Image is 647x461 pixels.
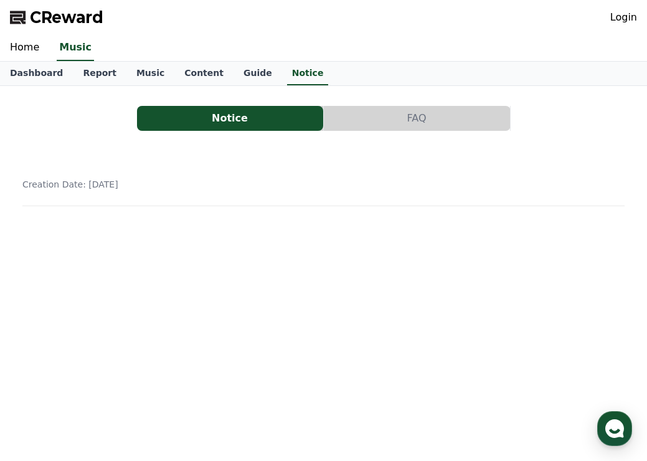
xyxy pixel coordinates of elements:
a: Content [174,62,234,85]
a: Login [610,10,637,25]
a: FAQ [324,106,511,131]
a: Notice [287,62,329,85]
span: CReward [30,7,103,27]
a: CReward [10,7,103,27]
a: Music [57,35,94,61]
a: Report [73,62,126,85]
a: Music [126,62,174,85]
a: Guide [234,62,282,85]
a: Notice [137,106,324,131]
span: Creation Date: [DATE] [22,179,118,189]
button: Notice [137,106,323,131]
button: FAQ [324,106,510,131]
